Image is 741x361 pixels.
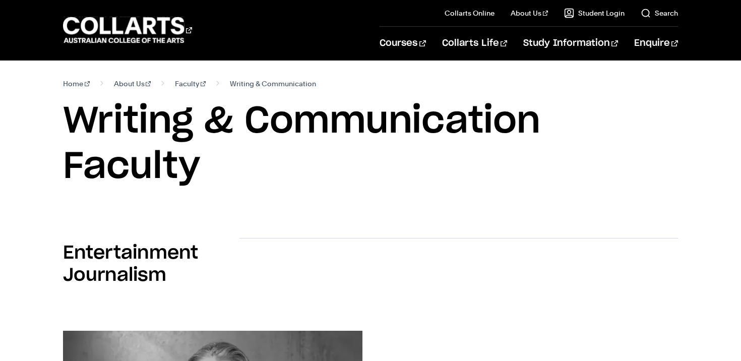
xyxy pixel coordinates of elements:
div: Go to homepage [63,16,192,44]
a: Study Information [523,27,618,60]
a: Search [641,8,678,18]
h1: Writing & Communication Faculty [63,99,678,190]
a: About Us [114,77,151,91]
a: Collarts Life [442,27,507,60]
a: Home [63,77,90,91]
h2: Entertainment Journalism [63,242,239,286]
span: Writing & Communication [230,77,316,91]
a: Collarts Online [445,8,495,18]
a: Courses [380,27,425,60]
a: Faculty [175,77,206,91]
a: About Us [511,8,548,18]
a: Enquire [634,27,678,60]
a: Student Login [564,8,625,18]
